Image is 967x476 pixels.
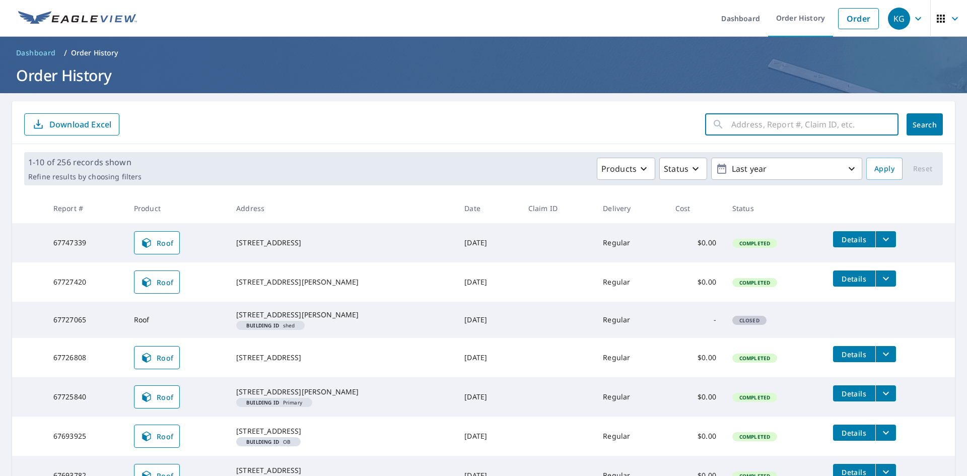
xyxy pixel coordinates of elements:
[456,417,520,456] td: [DATE]
[456,302,520,338] td: [DATE]
[24,113,119,135] button: Download Excel
[595,193,667,223] th: Delivery
[733,433,776,440] span: Completed
[45,262,126,302] td: 67727420
[833,346,875,362] button: detailsBtn-67726808
[456,223,520,262] td: [DATE]
[240,323,301,328] span: shed
[595,338,667,377] td: Regular
[134,425,180,448] a: Roof
[12,45,60,61] a: Dashboard
[45,338,126,377] td: 67726808
[45,223,126,262] td: 67747339
[874,163,894,175] span: Apply
[45,193,126,223] th: Report #
[141,430,174,442] span: Roof
[236,426,448,436] div: [STREET_ADDRESS]
[833,385,875,401] button: detailsBtn-67725840
[228,193,456,223] th: Address
[16,48,56,58] span: Dashboard
[733,394,776,401] span: Completed
[659,158,707,180] button: Status
[240,439,297,444] span: OB
[126,193,228,223] th: Product
[733,355,776,362] span: Completed
[595,262,667,302] td: Regular
[667,377,724,417] td: $0.00
[236,277,448,287] div: [STREET_ADDRESS][PERSON_NAME]
[907,113,943,135] button: Search
[667,193,724,223] th: Cost
[456,193,520,223] th: Date
[728,160,846,178] p: Last year
[667,223,724,262] td: $0.00
[595,223,667,262] td: Regular
[134,346,180,369] a: Roof
[866,158,903,180] button: Apply
[875,231,896,247] button: filesDropdownBtn-67747339
[49,119,111,130] p: Download Excel
[134,231,180,254] a: Roof
[667,338,724,377] td: $0.00
[839,428,869,438] span: Details
[45,417,126,456] td: 67693925
[28,172,142,181] p: Refine results by choosing filters
[724,193,825,223] th: Status
[456,377,520,417] td: [DATE]
[839,389,869,398] span: Details
[839,235,869,244] span: Details
[664,163,688,175] p: Status
[28,156,142,168] p: 1-10 of 256 records shown
[667,417,724,456] td: $0.00
[601,163,637,175] p: Products
[833,270,875,287] button: detailsBtn-67727420
[595,377,667,417] td: Regular
[456,338,520,377] td: [DATE]
[236,238,448,248] div: [STREET_ADDRESS]
[733,317,766,324] span: Closed
[246,439,279,444] em: Building ID
[833,425,875,441] button: detailsBtn-67693925
[134,270,180,294] a: Roof
[236,465,448,475] div: [STREET_ADDRESS]
[667,302,724,338] td: -
[733,240,776,247] span: Completed
[236,387,448,397] div: [STREET_ADDRESS][PERSON_NAME]
[126,302,228,338] td: Roof
[888,8,910,30] div: KG
[915,120,935,129] span: Search
[141,391,174,403] span: Roof
[838,8,879,29] a: Order
[839,350,869,359] span: Details
[595,417,667,456] td: Regular
[45,377,126,417] td: 67725840
[141,276,174,288] span: Roof
[875,425,896,441] button: filesDropdownBtn-67693925
[833,231,875,247] button: detailsBtn-67747339
[236,310,448,320] div: [STREET_ADDRESS][PERSON_NAME]
[839,274,869,284] span: Details
[240,400,308,405] span: Primary
[236,353,448,363] div: [STREET_ADDRESS]
[875,270,896,287] button: filesDropdownBtn-67727420
[731,110,899,139] input: Address, Report #, Claim ID, etc.
[595,302,667,338] td: Regular
[875,385,896,401] button: filesDropdownBtn-67725840
[246,400,279,405] em: Building ID
[71,48,118,58] p: Order History
[134,385,180,409] a: Roof
[18,11,137,26] img: EV Logo
[597,158,655,180] button: Products
[45,302,126,338] td: 67727065
[733,279,776,286] span: Completed
[141,237,174,249] span: Roof
[520,193,595,223] th: Claim ID
[64,47,67,59] li: /
[246,323,279,328] em: Building ID
[875,346,896,362] button: filesDropdownBtn-67726808
[12,45,955,61] nav: breadcrumb
[141,352,174,364] span: Roof
[456,262,520,302] td: [DATE]
[667,262,724,302] td: $0.00
[711,158,862,180] button: Last year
